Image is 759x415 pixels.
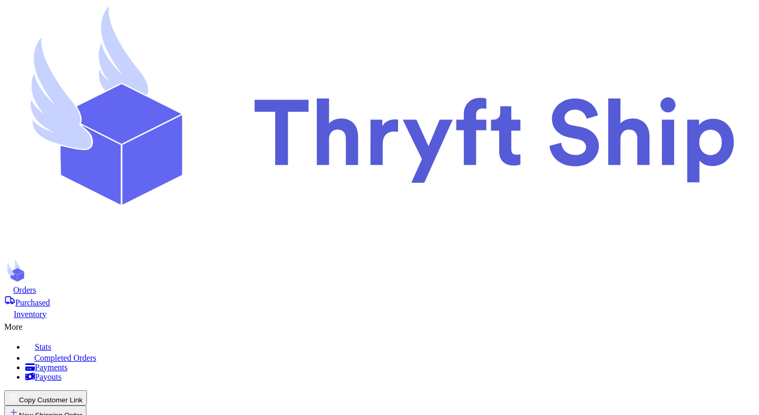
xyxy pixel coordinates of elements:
[15,298,50,307] span: Purchased
[14,310,46,319] span: Inventory
[35,372,62,381] span: Payouts
[25,340,755,352] a: Stats
[13,285,36,294] span: Orders
[35,342,51,351] span: Stats
[25,363,755,372] a: Payments
[4,319,755,332] div: More
[4,308,755,319] a: Inventory
[4,390,87,406] button: Copy Customer Link
[34,353,96,362] span: Completed Orders
[25,352,755,363] a: Completed Orders
[4,295,755,308] a: Purchased
[4,284,755,295] a: Orders
[25,372,755,382] a: Payouts
[35,363,67,372] span: Payments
